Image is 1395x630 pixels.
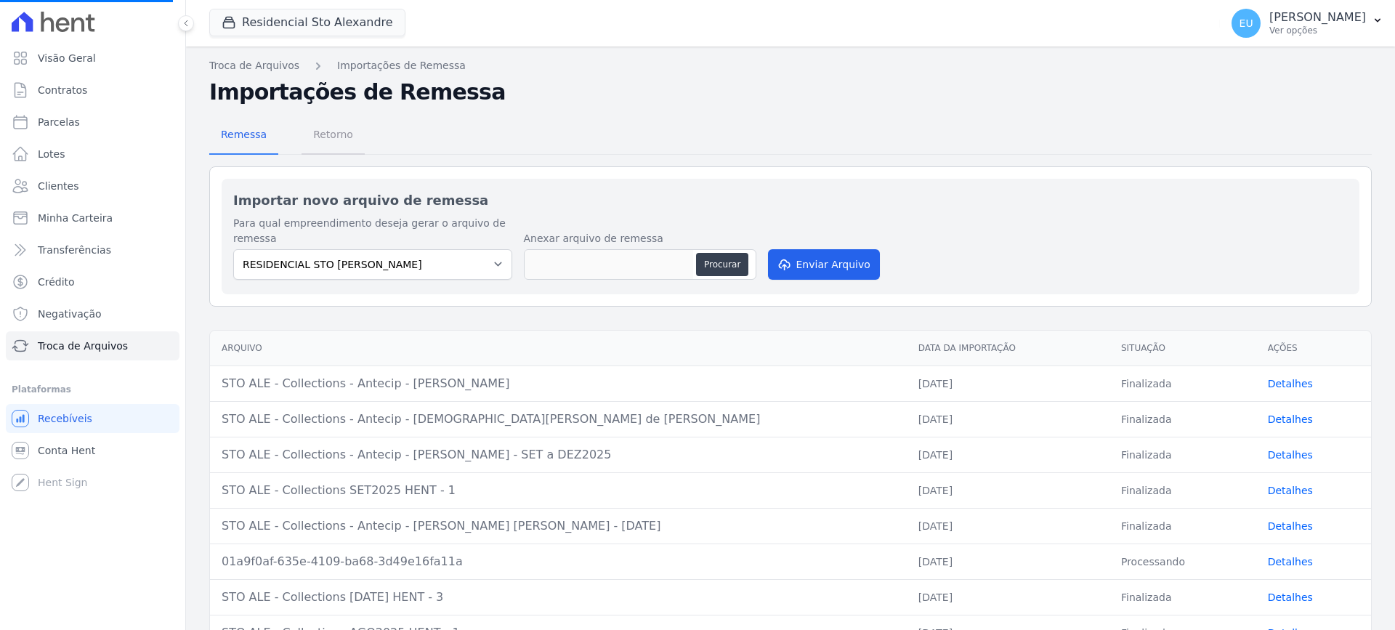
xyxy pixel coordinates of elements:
th: Data da Importação [907,331,1109,366]
a: Retorno [302,117,365,155]
a: Remessa [209,117,278,155]
p: Ver opções [1269,25,1366,36]
a: Importações de Remessa [337,58,466,73]
td: [DATE] [907,508,1109,544]
span: Lotes [38,147,65,161]
button: Enviar Arquivo [768,249,880,280]
a: Parcelas [6,108,179,137]
a: Recebíveis [6,404,179,433]
td: [DATE] [907,579,1109,615]
a: Clientes [6,171,179,201]
div: Plataformas [12,381,174,398]
span: Retorno [304,120,362,149]
th: Arquivo [210,331,907,366]
a: Detalhes [1268,485,1313,496]
span: Crédito [38,275,75,289]
a: Crédito [6,267,179,296]
div: STO ALE - Collections - Antecip - [PERSON_NAME] [222,375,895,392]
td: Finalizada [1109,437,1256,472]
h2: Importações de Remessa [209,79,1372,105]
td: [DATE] [907,437,1109,472]
a: Detalhes [1268,378,1313,389]
td: Finalizada [1109,472,1256,508]
a: Contratos [6,76,179,105]
td: Finalizada [1109,366,1256,401]
td: Finalizada [1109,401,1256,437]
button: Procurar [696,253,748,276]
div: STO ALE - Collections SET2025 HENT - 1 [222,482,895,499]
h2: Importar novo arquivo de remessa [233,190,1348,210]
td: Finalizada [1109,579,1256,615]
button: Residencial Sto Alexandre [209,9,405,36]
span: Minha Carteira [38,211,113,225]
div: STO ALE - Collections - Antecip - [PERSON_NAME] [PERSON_NAME] - [DATE] [222,517,895,535]
a: Minha Carteira [6,203,179,233]
label: Para qual empreendimento deseja gerar o arquivo de remessa [233,216,512,246]
a: Conta Hent [6,436,179,465]
a: Detalhes [1268,449,1313,461]
th: Situação [1109,331,1256,366]
a: Transferências [6,235,179,264]
td: Finalizada [1109,508,1256,544]
td: [DATE] [907,366,1109,401]
span: Recebíveis [38,411,92,426]
p: [PERSON_NAME] [1269,10,1366,25]
button: EU [PERSON_NAME] Ver opções [1220,3,1395,44]
a: Troca de Arquivos [209,58,299,73]
span: Transferências [38,243,111,257]
span: Negativação [38,307,102,321]
td: [DATE] [907,401,1109,437]
a: Troca de Arquivos [6,331,179,360]
td: Processando [1109,544,1256,579]
a: Lotes [6,140,179,169]
span: Conta Hent [38,443,95,458]
label: Anexar arquivo de remessa [524,231,756,246]
div: STO ALE - Collections - Antecip - [DEMOGRAPHIC_DATA][PERSON_NAME] de [PERSON_NAME] [222,411,895,428]
div: STO ALE - Collections - Antecip - [PERSON_NAME] - SET a DEZ2025 [222,446,895,464]
td: [DATE] [907,544,1109,579]
span: Contratos [38,83,87,97]
a: Detalhes [1268,591,1313,603]
span: Parcelas [38,115,80,129]
a: Detalhes [1268,413,1313,425]
nav: Tab selector [209,117,365,155]
a: Detalhes [1268,556,1313,568]
a: Detalhes [1268,520,1313,532]
div: STO ALE - Collections [DATE] HENT - 3 [222,589,895,606]
a: Visão Geral [6,44,179,73]
span: Clientes [38,179,78,193]
span: Visão Geral [38,51,96,65]
a: Negativação [6,299,179,328]
nav: Breadcrumb [209,58,1372,73]
th: Ações [1256,331,1371,366]
span: Remessa [212,120,275,149]
td: [DATE] [907,472,1109,508]
span: Troca de Arquivos [38,339,128,353]
div: 01a9f0af-635e-4109-ba68-3d49e16fa11a [222,553,895,570]
span: EU [1240,18,1253,28]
